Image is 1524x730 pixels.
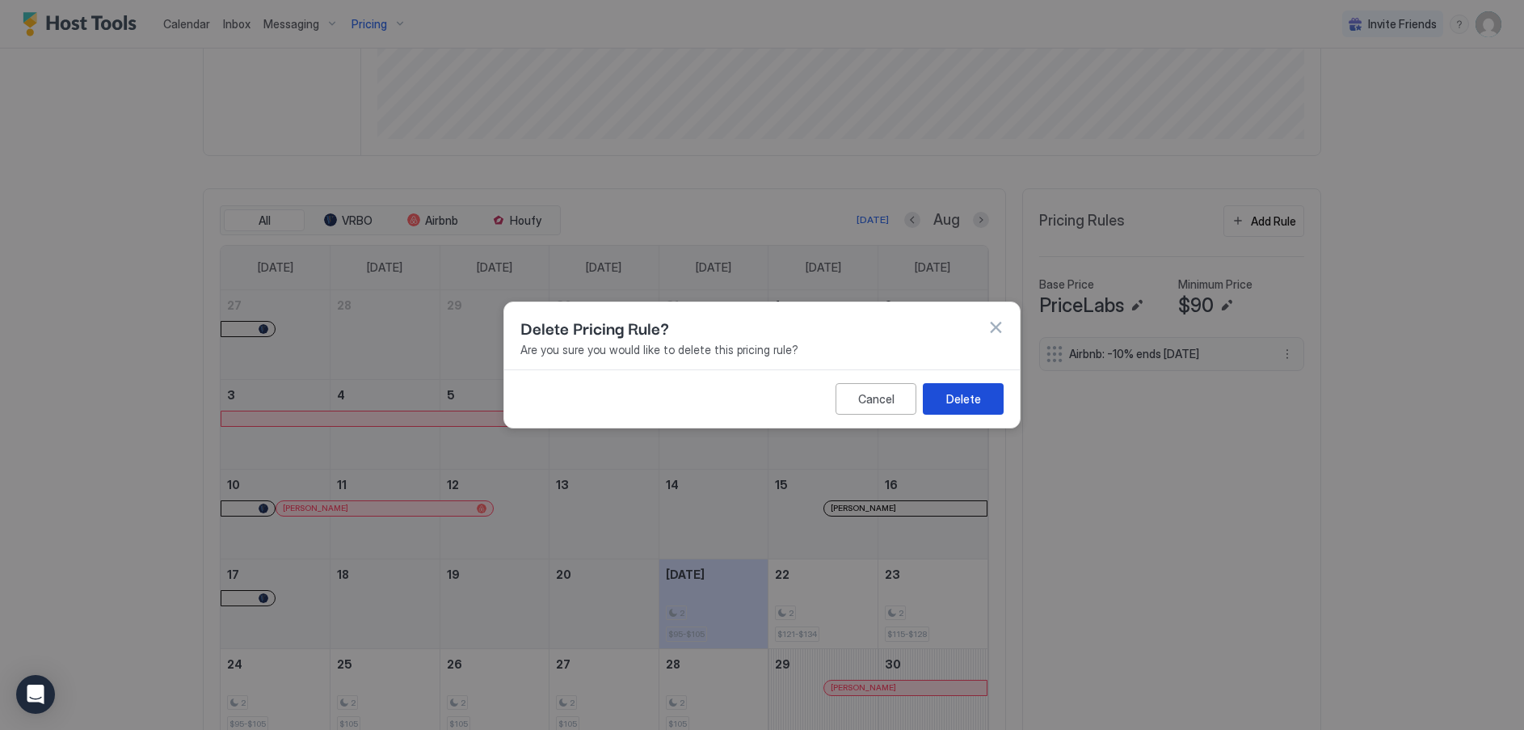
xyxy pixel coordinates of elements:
[520,343,1004,357] span: Are you sure you would like to delete this pricing rule?
[923,383,1004,415] button: Delete
[836,383,916,415] button: Cancel
[946,390,981,407] div: Delete
[16,675,55,714] div: Open Intercom Messenger
[858,390,895,407] div: Cancel
[520,315,669,340] span: Delete Pricing Rule?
